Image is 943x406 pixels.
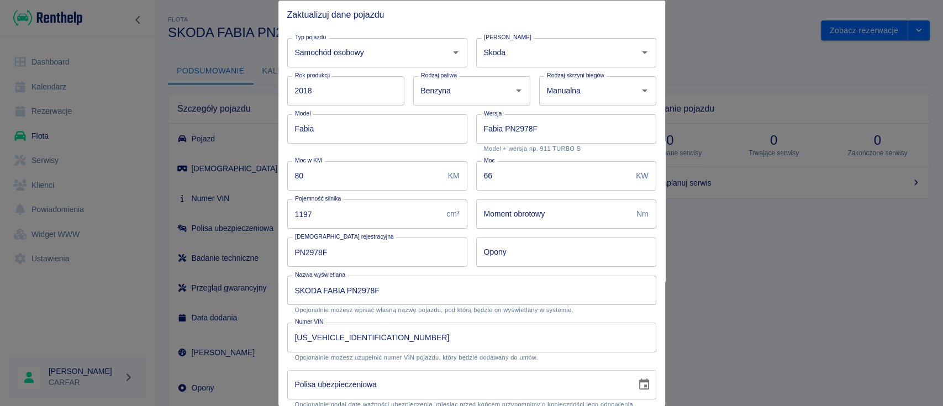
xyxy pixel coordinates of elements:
button: Otwórz [448,45,463,60]
input: 1J4FA29P4YP728937 [287,323,656,352]
p: Opcjonalnie możesz wpisać własną nazwę pojazdu, pod którą będzie on wyświetlany w systemie. [295,307,649,314]
input: Turbo S [476,114,656,143]
label: [PERSON_NAME] [484,33,531,41]
label: Numer VIN [295,318,324,326]
label: Wersja [484,109,502,117]
button: Choose date [633,373,655,396]
button: Otwórz [511,83,526,98]
label: [DEMOGRAPHIC_DATA] rejestracyjna [295,233,394,241]
span: Zaktualizuj dane pojazdu [287,9,656,20]
p: Nm [636,208,649,220]
input: Diesel [418,81,494,100]
label: Nazwa wyświetlana [295,271,345,279]
input: Typ pojazdu [292,43,431,62]
label: Typ pojazdu [295,33,326,41]
input: DD-MM-YYYY [287,370,629,399]
p: KW [636,170,648,181]
label: Moc [484,156,495,164]
input: Porsche 911 Turbo 2021 Akrapovič mod [287,276,656,305]
p: Model + wersja np. 911 TURBO S [484,145,649,152]
label: Rodzaj paliwa [421,71,457,79]
label: Pojemność silnika [295,194,341,203]
button: Otwórz [637,45,652,60]
p: cm³ [446,208,459,220]
label: Moc w KM [295,156,322,164]
input: Porsche [481,43,620,62]
label: Model [295,109,310,117]
p: Opcjonalnie możesz uzupełnić numer VIN pojazdu, który będzie dodawany do umów. [295,354,649,361]
input: Michelin Pilot Sport 4 S 245/35 R20 [476,238,656,267]
label: Rodzaj skrzyni biegów [547,71,604,79]
label: Rok produkcji [295,71,330,79]
input: G0RTHLP [287,238,467,267]
input: 911 [287,114,467,143]
button: Otwórz [637,83,652,98]
p: KM [448,170,460,181]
